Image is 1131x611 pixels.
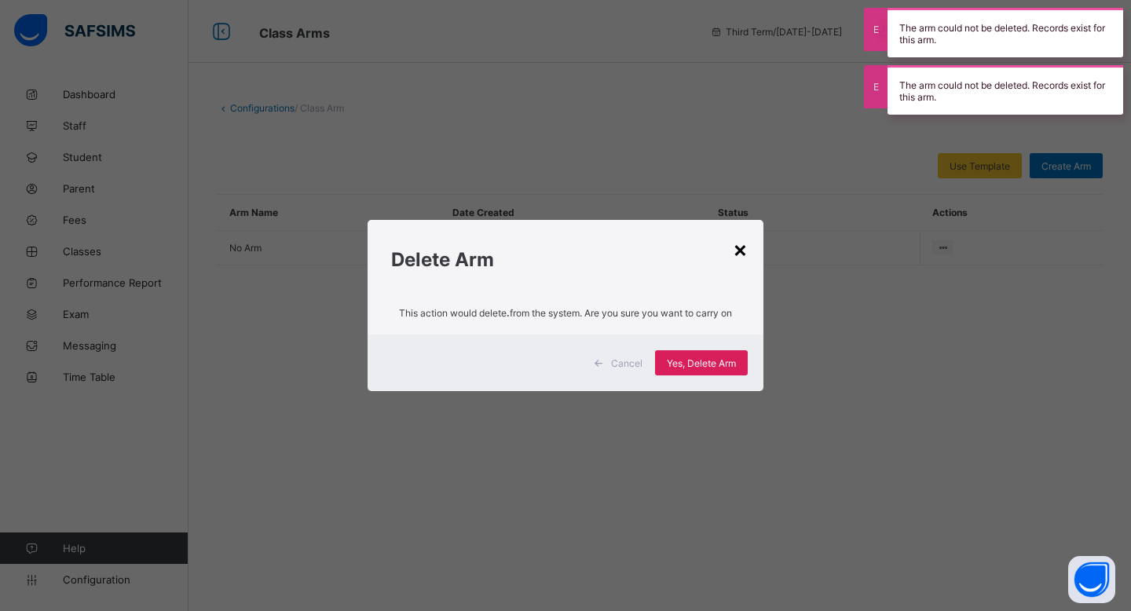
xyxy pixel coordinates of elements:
div: The arm could not be deleted. Records exist for this arm. [888,8,1123,57]
span: This action would delete from the system. Are you sure you want to carry on [391,307,740,319]
span: Yes, Delete Arm [667,357,736,369]
div: The arm could not be deleted. Records exist for this arm. [888,65,1123,115]
span: Cancel [611,357,642,369]
strong: . [507,307,510,319]
h1: Delete Arm [391,248,740,271]
div: × [733,236,748,262]
button: Open asap [1068,556,1115,603]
